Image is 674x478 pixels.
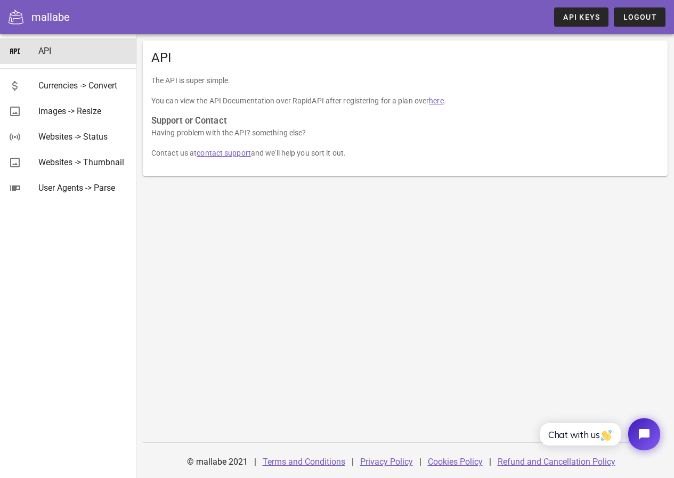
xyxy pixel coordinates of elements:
div: © mallabe 2021 [181,449,254,475]
div: Currencies -> Convert [38,80,128,91]
div: Websites -> Thumbnail [38,157,128,167]
p: Contact us at and we’ll help you sort it out. [151,147,659,159]
div: Images -> Resize [38,106,128,116]
span: API Keys [563,13,600,21]
div: | [489,449,491,475]
div: Websites -> Status [38,132,128,142]
p: The API is super simple. [151,75,659,86]
div: User Agents -> Parse [38,183,128,193]
div: | [352,449,354,475]
div: API [38,46,128,56]
a: Terms and Conditions [263,457,345,467]
iframe: Tidio Chat [529,409,669,459]
a: Privacy Policy [360,457,413,467]
a: Refund and Cancellation Policy [498,457,615,467]
div: | [254,449,256,475]
span: Logout [622,13,657,21]
a: Cookies Policy [428,457,483,467]
div: | [419,449,421,475]
h3: Support or Contact [151,115,659,127]
p: Having problem with the API? something else? [151,127,659,139]
button: Logout [614,7,665,27]
a: here [429,96,443,105]
a: contact support [197,149,251,157]
p: You can view the API Documentation over RapidAPI after registering for a plan over . [151,95,659,107]
div: mallabe [31,9,70,25]
a: API Keys [554,7,608,27]
div: API [143,40,668,75]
